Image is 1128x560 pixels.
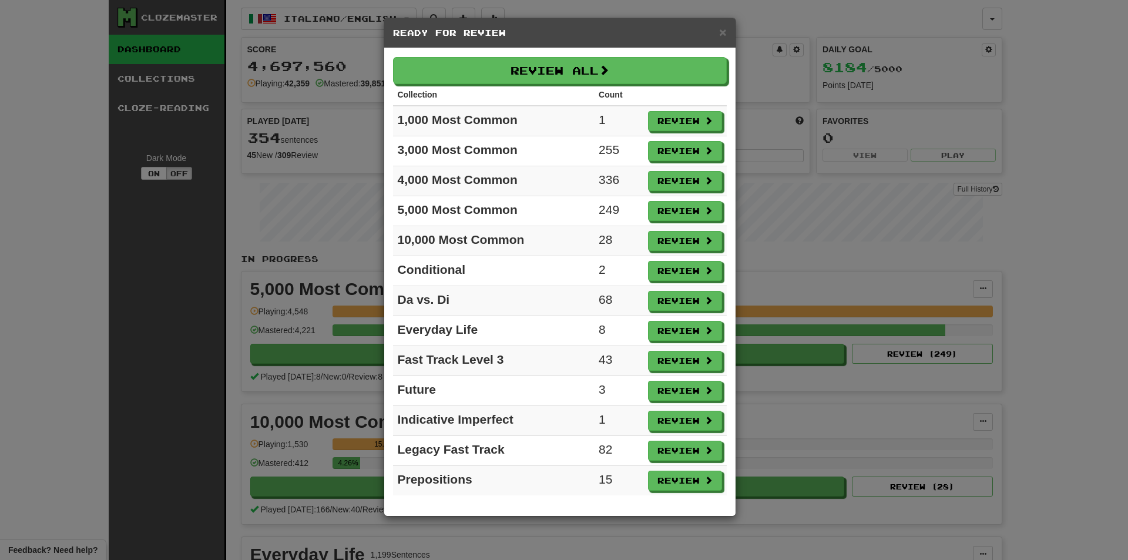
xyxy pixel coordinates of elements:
td: Future [393,376,595,406]
td: Everyday Life [393,316,595,346]
button: Review [648,381,722,401]
td: 3 [594,376,643,406]
td: 68 [594,286,643,316]
button: Review [648,171,722,191]
td: 1 [594,406,643,436]
td: 28 [594,226,643,256]
button: Review [648,321,722,341]
td: Conditional [393,256,595,286]
td: 3,000 Most Common [393,136,595,166]
span: × [719,25,726,39]
button: Review [648,141,722,161]
td: 249 [594,196,643,226]
button: Review [648,261,722,281]
button: Review [648,291,722,311]
button: Review [648,411,722,431]
button: Review [648,201,722,221]
td: 1,000 Most Common [393,106,595,136]
h5: Ready for Review [393,27,727,39]
td: Fast Track Level 3 [393,346,595,376]
button: Review [648,441,722,461]
td: 5,000 Most Common [393,196,595,226]
td: 255 [594,136,643,166]
td: Indicative Imperfect [393,406,595,436]
td: 82 [594,436,643,466]
th: Collection [393,84,595,106]
td: Legacy Fast Track [393,436,595,466]
td: 1 [594,106,643,136]
button: Review All [393,57,727,84]
button: Close [719,26,726,38]
td: 43 [594,346,643,376]
td: Da vs. Di [393,286,595,316]
button: Review [648,231,722,251]
td: 4,000 Most Common [393,166,595,196]
button: Review [648,471,722,491]
td: 2 [594,256,643,286]
td: 15 [594,466,643,496]
td: 8 [594,316,643,346]
td: 10,000 Most Common [393,226,595,256]
th: Count [594,84,643,106]
button: Review [648,111,722,131]
td: 336 [594,166,643,196]
button: Review [648,351,722,371]
td: Prepositions [393,466,595,496]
